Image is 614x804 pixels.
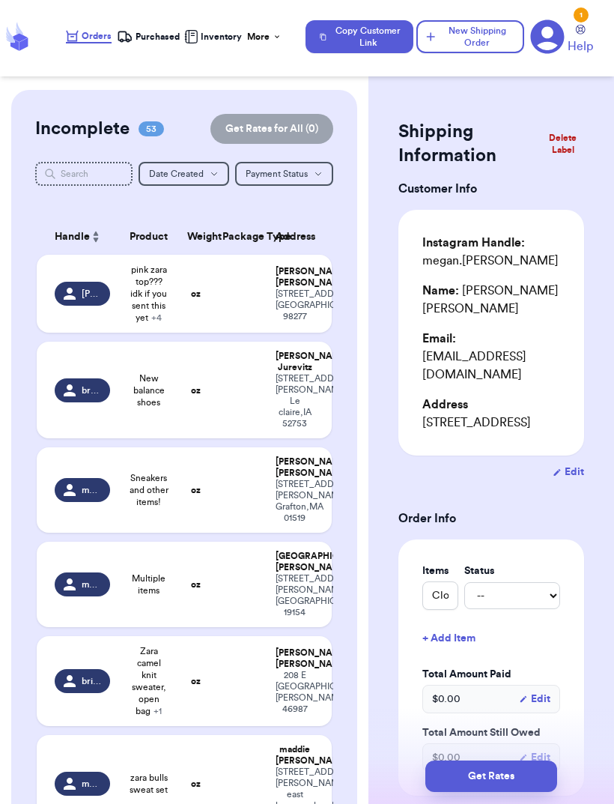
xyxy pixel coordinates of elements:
[568,37,593,55] span: Help
[519,692,550,707] button: Edit
[306,20,413,53] button: Copy Customer Link
[82,484,101,496] span: molltk
[82,578,101,590] span: madkulb
[422,282,560,318] div: [PERSON_NAME] [PERSON_NAME]
[151,313,162,322] span: + 4
[535,126,590,162] button: Delete Label
[128,572,169,596] span: Multiple items
[553,465,584,480] button: Edit
[139,121,164,136] span: 53
[398,120,541,168] h2: Shipping Information
[276,351,314,373] div: [PERSON_NAME] Jurevitz
[201,31,242,43] span: Inventory
[178,219,213,255] th: Weight
[136,31,180,43] span: Purchased
[128,772,169,796] span: zara bulls sweat set
[416,20,524,53] button: New Shipping Order
[422,333,456,345] span: Email:
[210,114,333,144] button: Get Rates for All (0)
[416,622,566,655] button: + Add Item
[398,180,584,198] h3: Customer Info
[422,234,560,270] div: megan.[PERSON_NAME]
[276,744,314,767] div: maddie [PERSON_NAME]
[422,285,459,297] span: Name:
[530,19,565,54] a: 1
[184,30,242,43] a: Inventory
[191,386,201,395] strong: oz
[276,456,314,479] div: [PERSON_NAME] [PERSON_NAME]
[149,169,204,178] span: Date Created
[191,486,201,495] strong: oz
[422,667,560,682] label: Total Amount Paid
[276,288,314,322] div: [STREET_ADDRESS] [GEOGRAPHIC_DATA] , WA 98277
[276,647,314,670] div: [PERSON_NAME] [PERSON_NAME]
[398,510,584,528] h3: Order Info
[422,563,458,578] label: Items
[128,472,169,508] span: Sneakers and other items!
[422,396,560,432] div: [STREET_ADDRESS]
[432,692,460,707] span: $ 0.00
[55,229,90,245] span: Handle
[425,761,557,792] button: Get Rates
[82,778,101,790] span: maddsheranko
[422,399,468,411] span: Address
[128,645,169,717] span: Zara camel knit sweater, open bag
[35,117,130,141] h2: Incomplete
[90,228,102,246] button: Sort ascending
[191,580,201,589] strong: oz
[153,707,162,716] span: + 1
[82,675,101,687] span: brittanyn_mcfadden
[213,219,267,255] th: Package Type
[422,725,560,740] label: Total Amount Still Owed
[276,670,314,715] div: 208 E [GEOGRAPHIC_DATA] [PERSON_NAME] , IN 46987
[568,25,593,55] a: Help
[464,563,560,578] label: Status
[276,573,314,618] div: [STREET_ADDRESS][PERSON_NAME] [GEOGRAPHIC_DATA] , PA 19154
[247,31,282,43] div: More
[128,264,169,324] span: pink zara top??? idk if you sent this yet
[276,266,314,288] div: [PERSON_NAME] [PERSON_NAME]
[117,29,180,44] a: Purchased
[66,30,112,43] a: Orders
[35,162,133,186] input: Search
[574,7,589,22] div: 1
[276,551,314,573] div: [GEOGRAPHIC_DATA] [PERSON_NAME]
[267,219,332,255] th: Address
[128,372,169,408] span: New balance shoes
[276,479,314,524] div: [STREET_ADDRESS][PERSON_NAME] Grafton , MA 01519
[422,330,560,384] div: [EMAIL_ADDRESS][DOMAIN_NAME]
[235,162,333,186] button: Payment Status
[139,162,229,186] button: Date Created
[82,30,112,42] span: Orders
[191,289,201,298] strong: oz
[191,677,201,686] strong: oz
[82,288,101,300] span: [PERSON_NAME].[PERSON_NAME]
[119,219,178,255] th: Product
[191,779,201,788] strong: oz
[246,169,308,178] span: Payment Status
[276,373,314,429] div: [STREET_ADDRESS][PERSON_NAME] Le claire , IA 52753
[82,384,101,396] span: brandyjurevitz
[422,237,525,249] span: Instagram Handle:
